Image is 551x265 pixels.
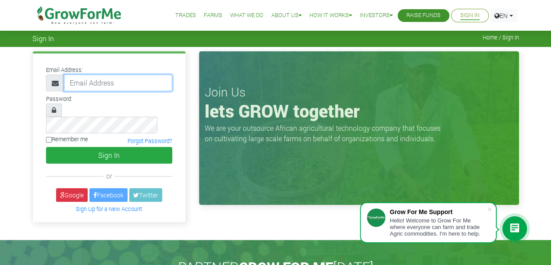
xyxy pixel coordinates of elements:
label: Password: [46,95,72,103]
a: About Us [271,11,302,20]
div: Grow For Me Support [390,208,487,215]
a: Trades [175,11,196,20]
h1: lets GROW together [205,100,513,122]
label: Email Address: [46,66,83,74]
a: What We Do [230,11,263,20]
div: Hello! Welcome to Grow For Me where everyone can farm and trade Agric commodities. I'm here to help. [390,217,487,237]
label: Remember me [46,135,88,143]
span: Sign In [32,34,54,43]
a: How it Works [309,11,352,20]
h3: Join Us [205,85,513,100]
button: Sign In [46,147,172,164]
a: Forgot Password? [128,137,172,144]
a: EN [491,9,517,22]
a: Investors [360,11,393,20]
span: Home / Sign In [483,34,519,41]
a: Raise Funds [406,11,441,20]
a: Sign In [460,11,480,20]
input: Email Address [64,75,172,91]
p: We are your outsource African agricultural technology company that focuses on cultivating large s... [205,123,446,144]
div: or [46,171,172,181]
input: Remember me [46,137,52,143]
a: Sign Up for a New Account [76,205,142,212]
a: Farms [204,11,222,20]
a: Google [56,188,88,202]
